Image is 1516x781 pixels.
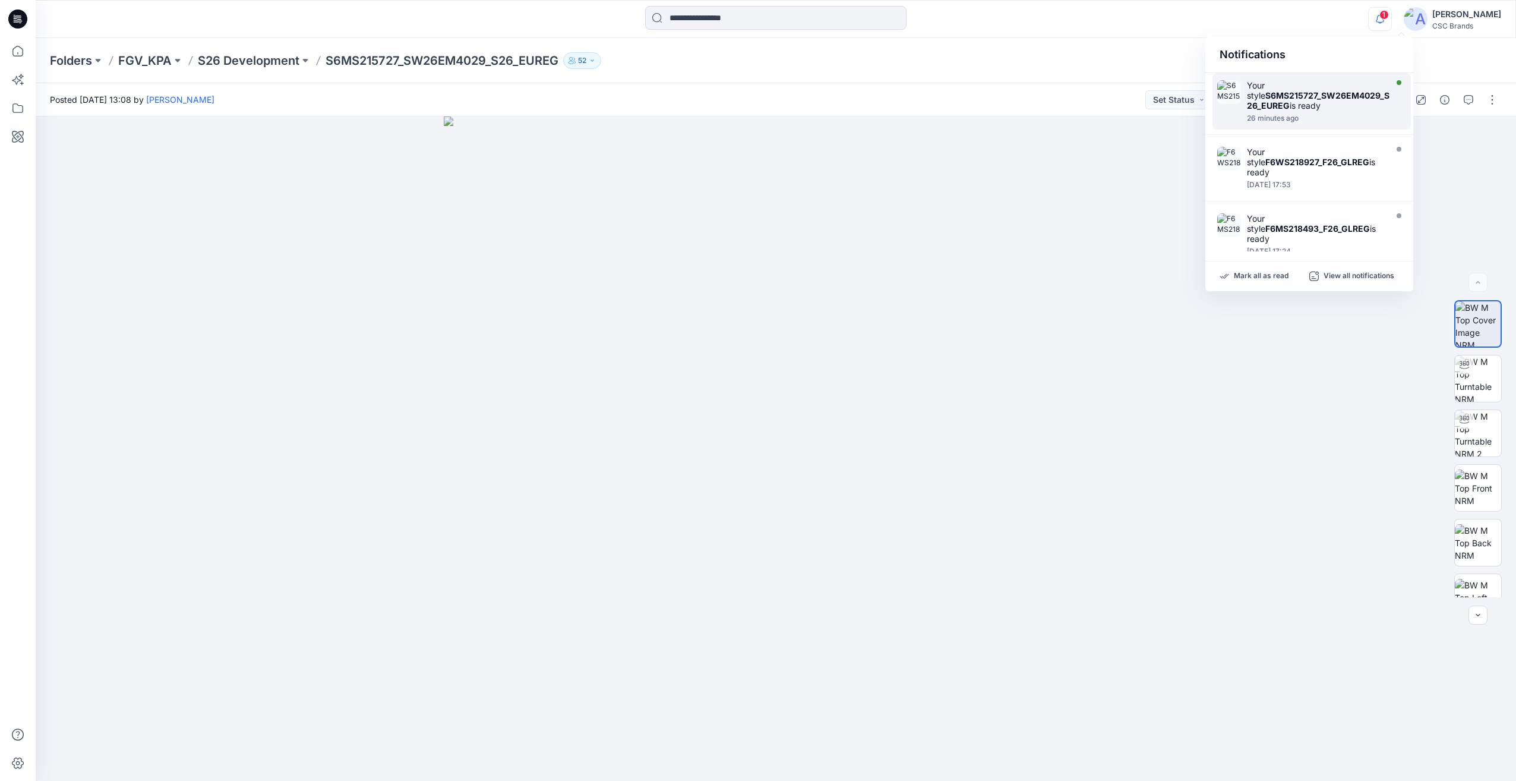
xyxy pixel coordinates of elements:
[1432,21,1501,30] div: CSC Brands
[1247,80,1394,111] div: Your style is ready
[1435,90,1454,109] button: Details
[1217,147,1241,171] img: F6WS218927_F26_GLREG_VP1
[1455,524,1501,562] img: BW M Top Back NRM
[118,52,172,69] a: FGV_KPA
[1265,223,1370,234] strong: F6MS218493_F26_GLREG
[1217,213,1241,237] img: F6MS218493_F26_GLREG_VP1
[1455,301,1501,347] img: BW M Top Cover Image NRM
[1247,181,1384,189] div: Thursday, October 09, 2025 17:53
[1247,147,1384,177] div: Your style is ready
[1324,271,1394,282] p: View all notifications
[1455,579,1501,616] img: BW M Top Left NRM
[1455,470,1501,507] img: BW M Top Front NRM
[1432,7,1501,21] div: [PERSON_NAME]
[1247,247,1384,256] div: Thursday, October 09, 2025 17:24
[578,54,586,67] p: 52
[1404,7,1427,31] img: avatar
[1247,114,1394,122] div: Tuesday, October 14, 2025 13:14
[1455,410,1501,456] img: BW M Top Turntable NRM 2
[146,95,214,105] a: [PERSON_NAME]
[198,52,299,69] a: S26 Development
[326,52,558,69] p: S6MS215727_SW26EM4029_S26_EUREG
[444,116,1108,781] img: eyJhbGciOiJIUzI1NiIsImtpZCI6IjAiLCJzbHQiOiJzZXMiLCJ0eXAiOiJKV1QifQ.eyJkYXRhIjp7InR5cGUiOiJzdG9yYW...
[1265,157,1369,167] strong: F6WS218927_F26_GLREG
[1217,80,1241,104] img: S6MS215727_SW26EM4029_S26_EUREG_VFA
[50,52,92,69] a: Folders
[1205,37,1413,73] div: Notifications
[1247,213,1384,244] div: Your style is ready
[50,93,214,106] span: Posted [DATE] 13:08 by
[1247,90,1389,111] strong: S6MS215727_SW26EM4029_S26_EUREG
[1379,10,1389,20] span: 1
[1234,271,1288,282] p: Mark all as read
[563,52,601,69] button: 52
[1455,355,1501,402] img: BW M Top Turntable NRM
